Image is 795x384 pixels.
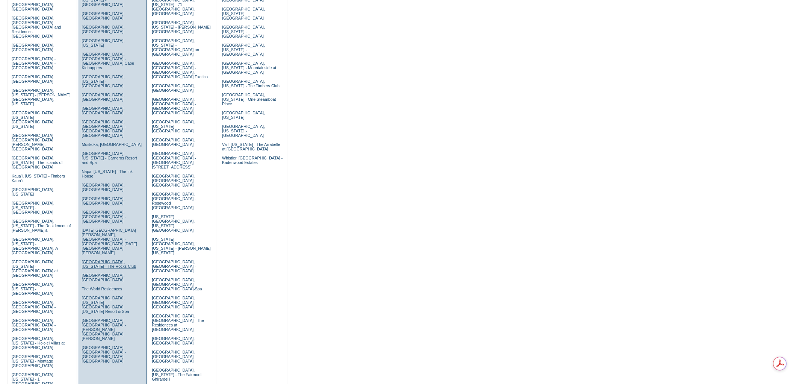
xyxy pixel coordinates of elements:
a: [GEOGRAPHIC_DATA], [GEOGRAPHIC_DATA] [82,196,125,205]
a: [GEOGRAPHIC_DATA], [GEOGRAPHIC_DATA] - [PERSON_NAME][GEOGRAPHIC_DATA][PERSON_NAME] [82,318,126,341]
a: [GEOGRAPHIC_DATA], [GEOGRAPHIC_DATA] - [GEOGRAPHIC_DATA] [152,174,196,187]
a: [GEOGRAPHIC_DATA], [US_STATE] - [PERSON_NAME][GEOGRAPHIC_DATA] [152,20,211,34]
a: [GEOGRAPHIC_DATA], [GEOGRAPHIC_DATA] - [GEOGRAPHIC_DATA] Cape Kidnappers [82,52,134,70]
a: Muskoka, [GEOGRAPHIC_DATA] [82,142,142,147]
a: [GEOGRAPHIC_DATA], [GEOGRAPHIC_DATA] - [GEOGRAPHIC_DATA] [12,300,56,314]
a: [GEOGRAPHIC_DATA], [US_STATE] - The Residences of [PERSON_NAME]'a [12,219,71,232]
a: [GEOGRAPHIC_DATA], [GEOGRAPHIC_DATA] [152,336,195,345]
a: [GEOGRAPHIC_DATA], [US_STATE] [222,111,265,120]
a: [GEOGRAPHIC_DATA], [GEOGRAPHIC_DATA] [152,138,195,147]
a: [GEOGRAPHIC_DATA], [GEOGRAPHIC_DATA] - [GEOGRAPHIC_DATA] [152,350,196,363]
a: The World Residences [82,287,122,291]
a: [DATE][GEOGRAPHIC_DATA][PERSON_NAME], [GEOGRAPHIC_DATA] - [GEOGRAPHIC_DATA] [DATE][GEOGRAPHIC_DAT... [82,228,137,255]
a: [GEOGRAPHIC_DATA], [GEOGRAPHIC_DATA] [12,2,54,11]
a: [GEOGRAPHIC_DATA], [GEOGRAPHIC_DATA] [82,25,125,34]
a: [GEOGRAPHIC_DATA] - [GEOGRAPHIC_DATA] - [GEOGRAPHIC_DATA] [12,56,56,70]
a: [GEOGRAPHIC_DATA], [GEOGRAPHIC_DATA] - [GEOGRAPHIC_DATA] [GEOGRAPHIC_DATA] [82,345,126,363]
a: [GEOGRAPHIC_DATA], [US_STATE] - [GEOGRAPHIC_DATA] [222,25,265,38]
a: [GEOGRAPHIC_DATA], [US_STATE] - [PERSON_NAME][GEOGRAPHIC_DATA], [US_STATE] [12,88,71,106]
a: [GEOGRAPHIC_DATA], [GEOGRAPHIC_DATA] - [GEOGRAPHIC_DATA] [GEOGRAPHIC_DATA] [82,120,126,138]
a: [GEOGRAPHIC_DATA], [US_STATE] - [GEOGRAPHIC_DATA], [US_STATE] [12,111,54,129]
a: [GEOGRAPHIC_DATA], [GEOGRAPHIC_DATA] - [GEOGRAPHIC_DATA]-Spa [152,278,202,291]
a: [GEOGRAPHIC_DATA], [US_STATE] - Ho'olei Villas at [GEOGRAPHIC_DATA] [12,336,65,350]
a: [GEOGRAPHIC_DATA], [US_STATE] - [GEOGRAPHIC_DATA] [152,120,195,133]
a: [GEOGRAPHIC_DATA], [GEOGRAPHIC_DATA] - [GEOGRAPHIC_DATA] [GEOGRAPHIC_DATA] [152,97,196,115]
a: [GEOGRAPHIC_DATA], [US_STATE] - The Islands of [GEOGRAPHIC_DATA] [12,156,63,169]
a: [GEOGRAPHIC_DATA], [US_STATE] - Montage [GEOGRAPHIC_DATA] [12,354,54,368]
a: [GEOGRAPHIC_DATA], [GEOGRAPHIC_DATA] [152,83,195,93]
a: [GEOGRAPHIC_DATA], [GEOGRAPHIC_DATA] [12,74,54,83]
a: Whistler, [GEOGRAPHIC_DATA] - Kadenwood Estates [222,156,283,165]
a: [GEOGRAPHIC_DATA], [US_STATE] - [GEOGRAPHIC_DATA] [222,124,265,138]
a: [GEOGRAPHIC_DATA], [US_STATE] [82,38,125,47]
a: [GEOGRAPHIC_DATA], [GEOGRAPHIC_DATA] - [GEOGRAPHIC_DATA], [GEOGRAPHIC_DATA] Exotica [152,61,208,79]
a: [GEOGRAPHIC_DATA], [US_STATE] - [GEOGRAPHIC_DATA] [US_STATE] Resort & Spa [82,296,129,314]
a: [GEOGRAPHIC_DATA], [GEOGRAPHIC_DATA] [82,106,125,115]
a: [GEOGRAPHIC_DATA], [GEOGRAPHIC_DATA] - [GEOGRAPHIC_DATA][STREET_ADDRESS] [152,151,196,169]
a: [GEOGRAPHIC_DATA], [GEOGRAPHIC_DATA] - [GEOGRAPHIC_DATA] and Residences [GEOGRAPHIC_DATA] [12,16,61,38]
a: [GEOGRAPHIC_DATA], [GEOGRAPHIC_DATA] - [GEOGRAPHIC_DATA] [82,210,126,223]
a: [GEOGRAPHIC_DATA], [US_STATE] - Carneros Resort and Spa [82,151,137,165]
a: [GEOGRAPHIC_DATA], [US_STATE] - [GEOGRAPHIC_DATA], A [GEOGRAPHIC_DATA] [12,237,58,255]
a: [GEOGRAPHIC_DATA], [US_STATE] - One Steamboat Place [222,93,276,106]
a: [GEOGRAPHIC_DATA], [US_STATE] - [GEOGRAPHIC_DATA] at [GEOGRAPHIC_DATA] [12,260,58,278]
a: [GEOGRAPHIC_DATA], [GEOGRAPHIC_DATA] - [GEOGRAPHIC_DATA] [12,318,56,332]
a: [GEOGRAPHIC_DATA], [GEOGRAPHIC_DATA] - [GEOGRAPHIC_DATA] [152,296,196,309]
a: [GEOGRAPHIC_DATA], [US_STATE] [12,187,54,196]
a: [GEOGRAPHIC_DATA], [US_STATE] - [GEOGRAPHIC_DATA] on [GEOGRAPHIC_DATA] [152,38,199,56]
a: [GEOGRAPHIC_DATA], [GEOGRAPHIC_DATA] - [GEOGRAPHIC_DATA] [152,260,196,273]
a: [GEOGRAPHIC_DATA], [GEOGRAPHIC_DATA] [82,93,125,102]
a: [US_STATE][GEOGRAPHIC_DATA], [US_STATE] - [PERSON_NAME] [US_STATE] [152,237,211,255]
a: Vail, [US_STATE] - The Arrabelle at [GEOGRAPHIC_DATA] [222,142,280,151]
a: [GEOGRAPHIC_DATA], [GEOGRAPHIC_DATA] [82,183,125,192]
a: [GEOGRAPHIC_DATA] - [GEOGRAPHIC_DATA][PERSON_NAME], [GEOGRAPHIC_DATA] [12,133,56,151]
a: [GEOGRAPHIC_DATA], [US_STATE] - [GEOGRAPHIC_DATA] [222,7,265,20]
a: [GEOGRAPHIC_DATA], [US_STATE] - [GEOGRAPHIC_DATA] [222,43,265,56]
a: [US_STATE][GEOGRAPHIC_DATA], [US_STATE][GEOGRAPHIC_DATA] [152,214,195,232]
a: [GEOGRAPHIC_DATA], [US_STATE] - [GEOGRAPHIC_DATA] [82,74,125,88]
a: [GEOGRAPHIC_DATA], [US_STATE] - [GEOGRAPHIC_DATA] [12,201,54,214]
a: [GEOGRAPHIC_DATA], [GEOGRAPHIC_DATA] - Rosewood [GEOGRAPHIC_DATA] [152,192,196,210]
a: [GEOGRAPHIC_DATA], [GEOGRAPHIC_DATA] [82,273,125,282]
a: [GEOGRAPHIC_DATA], [US_STATE] - [GEOGRAPHIC_DATA] [12,282,54,296]
a: [GEOGRAPHIC_DATA], [US_STATE] - The Timbers Club [222,79,280,88]
a: [GEOGRAPHIC_DATA], [GEOGRAPHIC_DATA] [12,43,54,52]
a: [GEOGRAPHIC_DATA], [GEOGRAPHIC_DATA] [82,11,125,20]
a: [GEOGRAPHIC_DATA], [US_STATE] - The Fairmont Ghirardelli [152,368,201,381]
a: [GEOGRAPHIC_DATA], [US_STATE] - Mountainside at [GEOGRAPHIC_DATA] [222,61,276,74]
a: Kaua'i, [US_STATE] - Timbers Kaua'i [12,174,65,183]
a: Napa, [US_STATE] - The Ink House [82,169,133,178]
a: [GEOGRAPHIC_DATA], [GEOGRAPHIC_DATA] - The Residences at [GEOGRAPHIC_DATA] [152,314,204,332]
a: [GEOGRAPHIC_DATA], [US_STATE] - The Rocks Club [82,260,136,269]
